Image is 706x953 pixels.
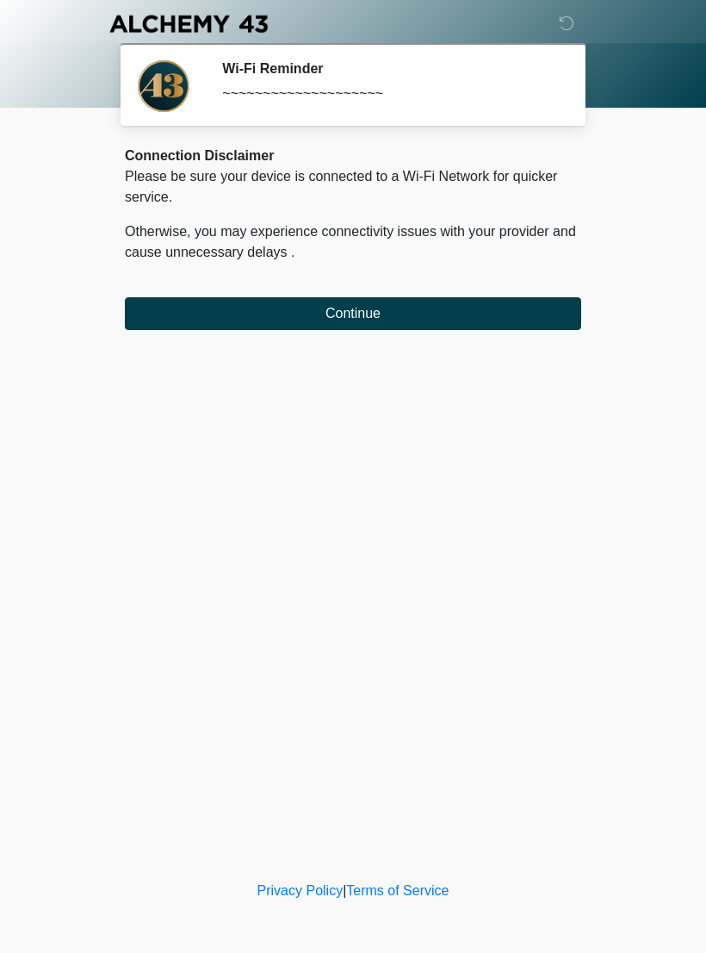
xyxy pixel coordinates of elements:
[138,60,189,112] img: Agent Avatar
[222,84,555,104] div: ~~~~~~~~~~~~~~~~~~~~
[222,60,555,77] h2: Wi-Fi Reminder
[125,166,581,208] p: Please be sure your device is connected to a Wi-Fi Network for quicker service.
[125,221,581,263] p: Otherwise, you may experience connectivity issues with your provider and cause unnecessary delays .
[125,297,581,330] button: Continue
[346,883,449,898] a: Terms of Service
[125,146,581,166] div: Connection Disclaimer
[343,883,346,898] a: |
[108,13,269,34] img: Alchemy 43 Logo
[257,883,344,898] a: Privacy Policy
